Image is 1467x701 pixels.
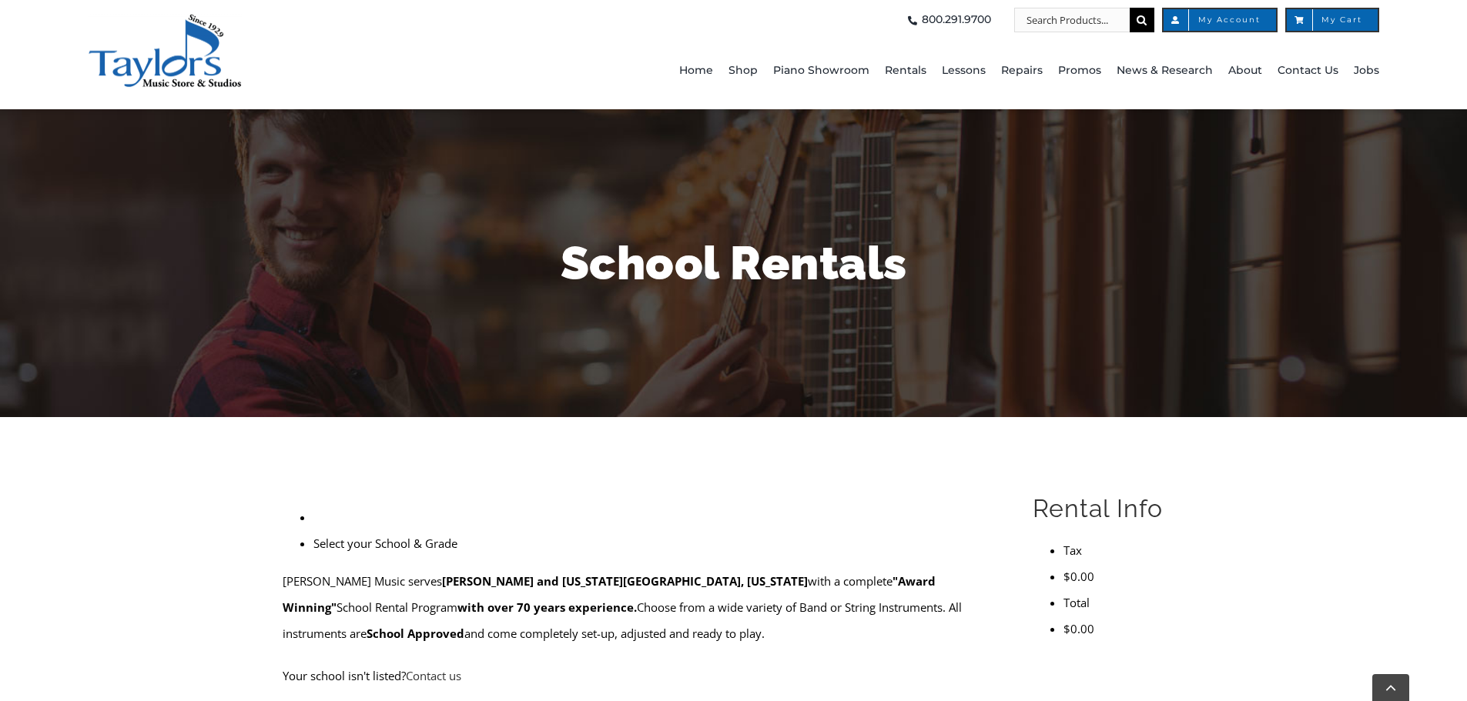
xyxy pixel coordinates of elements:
p: Your school isn't listed? [290,561,990,581]
a: taylors-music-store-west-chester [88,12,242,27]
a: 800.291.9700 [903,8,991,32]
a: Jobs [1354,32,1379,109]
span: 800.291.9700 [922,8,991,32]
a: My Cart [1285,8,1379,32]
span: Select Grade... [402,646,558,665]
a: News & Research [1117,32,1213,109]
span: Promos [1058,58,1101,83]
a: Piano Showroom [773,32,869,109]
a: Promos [1058,32,1101,109]
h2: Rental Info [1033,437,1183,464]
input: Search Products... [1014,8,1130,32]
span: About [1228,58,1262,83]
a: Home [679,32,713,109]
nav: Main Menu [424,32,1379,109]
span: Home [679,58,713,83]
img: sidebar-footer.png [1033,576,1184,589]
strong: with over 70 years experience. [465,507,645,522]
h1: School Rentals [283,231,1184,295]
span: Repairs [1001,58,1043,83]
strong: School Approved [374,528,472,543]
label: Student Grade: [290,643,395,663]
span: News & Research [1117,58,1213,83]
strong: Band: [651,657,685,673]
span: Piano Showroom [773,58,869,83]
strong: [PERSON_NAME] and [US_STATE][GEOGRAPHIC_DATA], [US_STATE] [450,487,816,502]
a: Repairs [1001,32,1043,109]
li: $0.00 [1041,496,1161,516]
li: Tax [1041,476,1161,496]
span: Lessons [942,58,986,83]
nav: Top Right [424,8,1379,32]
span: Contact Us [1278,58,1338,83]
a: Contact Us [1278,32,1338,109]
li: Select your School & Grade [302,445,446,465]
a: Shop [728,32,758,109]
a: About [1228,32,1262,109]
span: Rentals [885,58,926,83]
h2: Select your School & Grade [290,596,990,616]
input: Search [1130,8,1154,32]
a: My Account [1162,8,1278,32]
span: My Cart [1302,16,1362,24]
span: Shop [728,58,758,83]
p: [PERSON_NAME] Music serves with a complete School Rental Program Choose from a wide variety of Ba... [290,485,990,546]
span: Jobs [1354,58,1379,83]
span: My Account [1179,16,1261,24]
li: Total [1041,522,1161,543]
li: $0.00 [1041,543,1161,563]
a: Contact us [414,563,469,579]
a: Lessons [942,32,986,109]
a: Rentals [885,32,926,109]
